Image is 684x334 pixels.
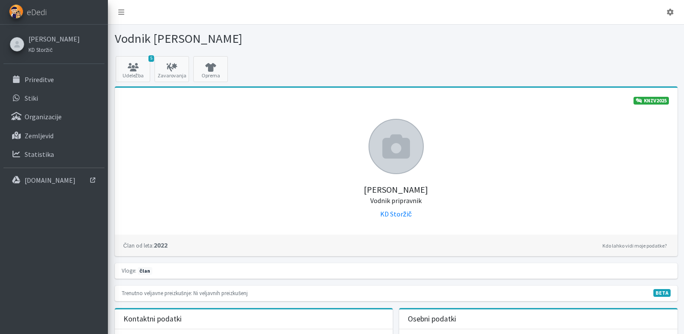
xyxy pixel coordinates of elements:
a: [DOMAIN_NAME] [3,172,104,189]
a: Statistika [3,146,104,163]
small: Ni veljavnih preizkušenj [193,289,248,296]
a: Organizacije [3,108,104,125]
span: 5 [148,55,154,62]
p: Stiki [25,94,38,102]
a: KD Storžič [380,210,412,218]
a: 5 Udeležba [116,56,150,82]
a: Zavarovanja [154,56,189,82]
h3: Osebni podatki [408,315,456,324]
p: Prireditve [25,75,54,84]
small: Trenutno veljavne preizkušnje: [122,289,192,296]
span: eDedi [27,6,47,19]
p: Statistika [25,150,54,159]
small: Vloge: [122,267,136,274]
img: eDedi [9,4,23,19]
p: Zemljevid [25,131,54,140]
span: V fazi razvoja [653,289,671,297]
h5: [PERSON_NAME] [123,174,669,205]
a: Kdo lahko vidi moje podatke? [600,241,669,251]
strong: 2022 [123,241,167,249]
h3: Kontaktni podatki [123,315,182,324]
p: Organizacije [25,112,62,121]
a: KNZV2025 [634,97,669,105]
small: Član od leta: [123,242,154,249]
small: KD Storžič [28,46,53,53]
small: Vodnik pripravnik [370,196,422,205]
a: [PERSON_NAME] [28,34,80,44]
a: Oprema [193,56,228,82]
p: [DOMAIN_NAME] [25,176,76,184]
a: Zemljevid [3,127,104,144]
a: Prireditve [3,71,104,88]
span: član [138,267,152,275]
h1: Vodnik [PERSON_NAME] [115,31,393,46]
a: Stiki [3,89,104,107]
a: KD Storžič [28,44,80,54]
